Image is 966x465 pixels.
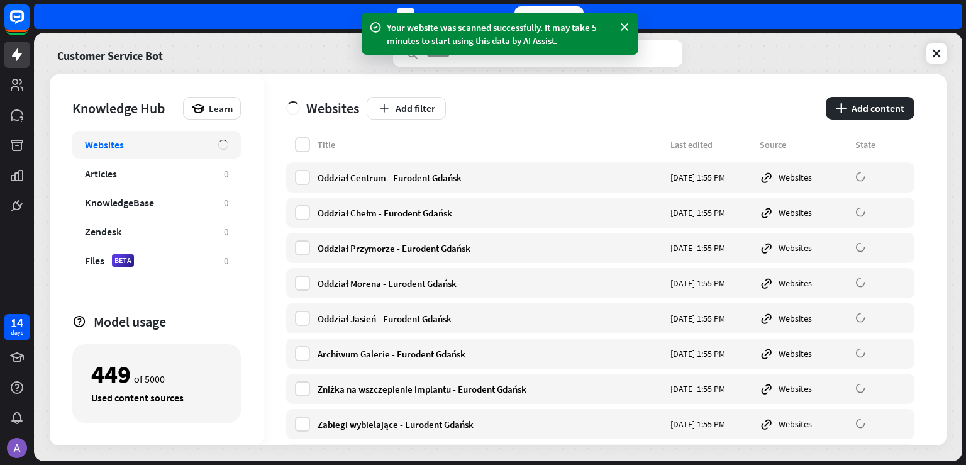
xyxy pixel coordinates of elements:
div: BETA [112,254,134,267]
div: 14 [11,317,23,328]
div: Last edited [670,139,752,150]
div: of 5000 [91,364,222,385]
div: Source [760,139,848,150]
div: Model usage [94,313,241,330]
a: Customer Service Bot [57,40,163,67]
div: 0 [224,197,228,209]
div: 449 [91,364,131,385]
div: Archiwum Galerie - Eurodent Gdańsk [318,348,663,360]
div: Websites [85,138,124,151]
div: Oddział Centrum - Eurodent Gdańsk [318,172,663,184]
span: Learn [209,103,233,115]
div: [DATE] 1:55 PM [670,277,752,289]
div: Websites [760,206,848,220]
div: 0 [224,226,228,238]
div: Oddział Jasień - Eurodent Gdańsk [318,313,663,325]
button: Open LiveChat chat widget [10,5,48,43]
div: Your website was scanned successfully. It may take 5 minutes to start using this data by AI Assist. [387,21,613,47]
div: Oddział Chełm - Eurodent Gdańsk [318,207,663,219]
div: [DATE] 1:55 PM [670,172,752,183]
div: days left in your trial. [397,8,504,25]
div: Websites [760,241,848,255]
div: State [855,139,906,150]
div: Files [85,254,104,267]
button: plusAdd content [826,97,914,120]
button: Add filter [367,97,446,120]
div: Websites [760,171,848,184]
div: KnowledgeBase [85,196,154,209]
div: Zendesk [85,225,121,238]
div: Oddział Morena - Eurodent Gdańsk [318,277,663,289]
div: Articles [85,167,117,180]
div: [DATE] 1:55 PM [670,418,752,430]
div: [DATE] 1:55 PM [670,207,752,218]
div: Used content sources [91,391,222,404]
div: Websites [760,382,848,396]
div: Oddział Przymorze - Eurodent Gdańsk [318,242,663,254]
div: days [11,328,23,337]
div: Zabiegi wybielające - Eurodent Gdańsk [318,418,663,430]
i: plus [836,103,847,113]
div: Title [318,139,663,150]
div: Websites [760,417,848,431]
div: Websites [286,99,359,117]
div: Websites [760,276,848,290]
div: 0 [224,255,228,267]
div: Upgrade now [514,6,584,26]
div: [DATE] 1:55 PM [670,348,752,359]
div: [DATE] 1:55 PM [670,242,752,254]
div: 14 [397,8,414,25]
a: 14 days [4,314,30,340]
div: [DATE] 1:55 PM [670,313,752,324]
div: [DATE] 1:55 PM [670,383,752,395]
div: Zniżka na wszczepienie implantu - Eurodent Gdańsk [318,383,663,395]
div: Websites [760,311,848,325]
div: 0 [224,168,228,180]
div: Websites [760,347,848,361]
div: Knowledge Hub [72,99,177,117]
